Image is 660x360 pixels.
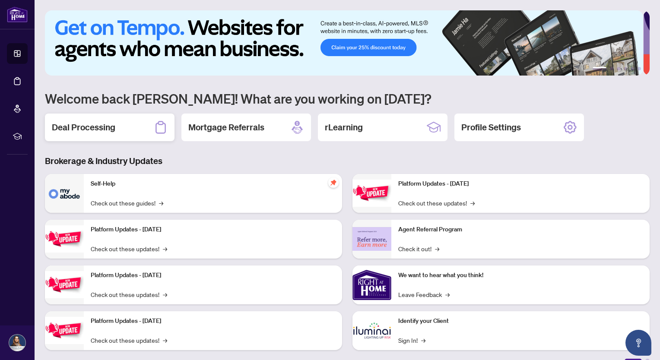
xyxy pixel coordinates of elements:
img: Identify your Client [352,311,391,350]
img: Platform Updates - July 21, 2025 [45,271,84,298]
span: → [421,335,425,345]
img: We want to hear what you think! [352,265,391,304]
span: pushpin [328,177,339,188]
a: Leave Feedback→ [398,290,450,299]
a: Check out these updates!→ [91,290,167,299]
img: Platform Updates - June 23, 2025 [352,180,391,207]
img: Agent Referral Program [352,227,391,251]
h3: Brokerage & Industry Updates [45,155,650,167]
h2: Mortgage Referrals [188,121,264,133]
img: Platform Updates - September 16, 2025 [45,225,84,253]
a: Check out these guides!→ [91,198,163,208]
h2: Profile Settings [461,121,521,133]
span: → [163,335,167,345]
p: Platform Updates - [DATE] [91,225,335,234]
p: Platform Updates - [DATE] [91,316,335,326]
button: 3 [617,67,620,70]
a: Check out these updates!→ [91,244,167,253]
span: → [445,290,450,299]
p: We want to hear what you think! [398,271,643,280]
img: logo [7,6,28,22]
h1: Welcome back [PERSON_NAME]! What are you working on [DATE]? [45,90,650,107]
span: → [470,198,475,208]
h2: Deal Processing [52,121,115,133]
p: Identify your Client [398,316,643,326]
img: Self-Help [45,174,84,213]
img: Slide 0 [45,10,643,76]
h2: rLearning [325,121,363,133]
span: → [435,244,439,253]
button: 2 [610,67,613,70]
a: Sign In!→ [398,335,425,345]
p: Platform Updates - [DATE] [398,179,643,189]
p: Platform Updates - [DATE] [91,271,335,280]
p: Agent Referral Program [398,225,643,234]
img: Platform Updates - July 8, 2025 [45,317,84,344]
button: 1 [593,67,606,70]
span: → [159,198,163,208]
button: 5 [631,67,634,70]
a: Check out these updates!→ [91,335,167,345]
a: Check out these updates!→ [398,198,475,208]
img: Profile Icon [9,335,25,351]
p: Self-Help [91,179,335,189]
button: Open asap [625,330,651,356]
span: → [163,290,167,299]
button: 6 [638,67,641,70]
button: 4 [624,67,627,70]
span: → [163,244,167,253]
a: Check it out!→ [398,244,439,253]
